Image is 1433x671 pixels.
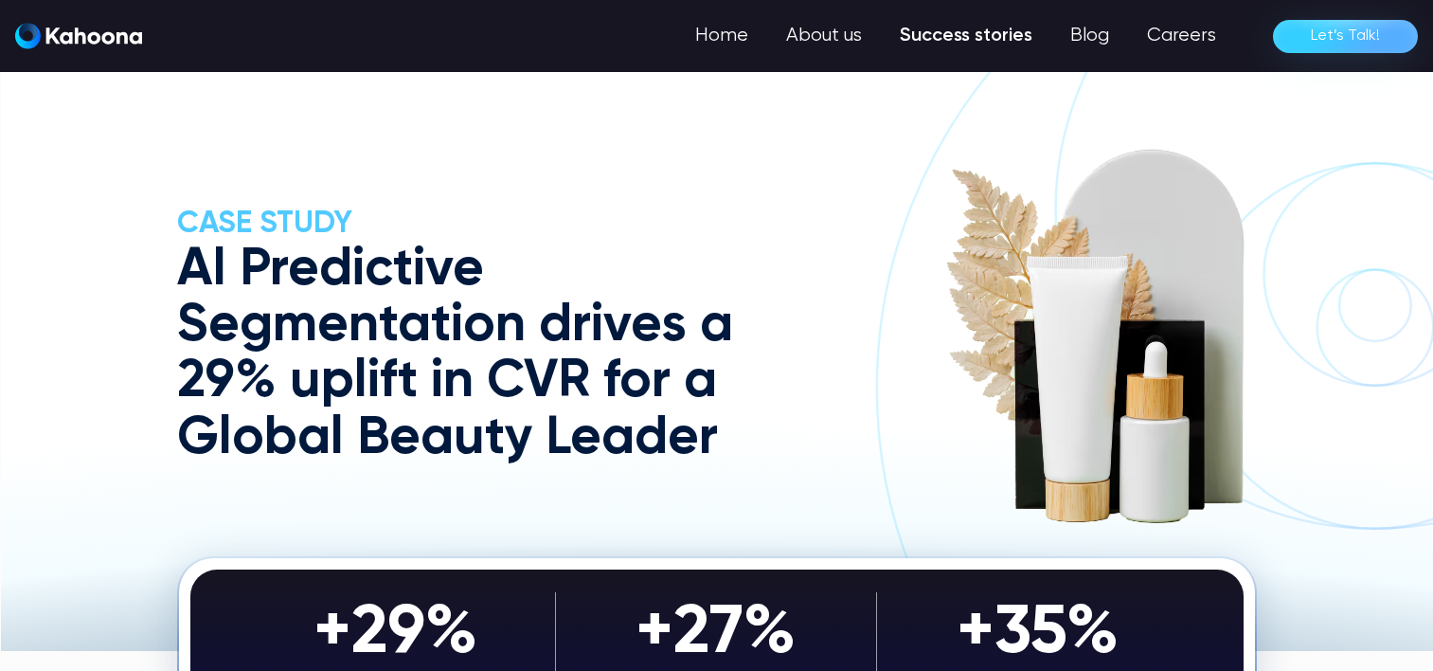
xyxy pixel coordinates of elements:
a: Careers [1128,17,1235,55]
a: About us [767,17,881,55]
h1: AI Predictive Segmentation drives a 29% uplift in CVR for a Global Beauty Leader [177,243,844,467]
h2: CASE Study [177,206,844,242]
a: Blog [1051,17,1128,55]
div: Let’s Talk! [1311,21,1380,51]
img: Kahoona logo white [15,23,142,49]
a: home [15,23,142,50]
a: Success stories [881,17,1051,55]
a: Let’s Talk! [1273,20,1418,53]
a: Home [676,17,767,55]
